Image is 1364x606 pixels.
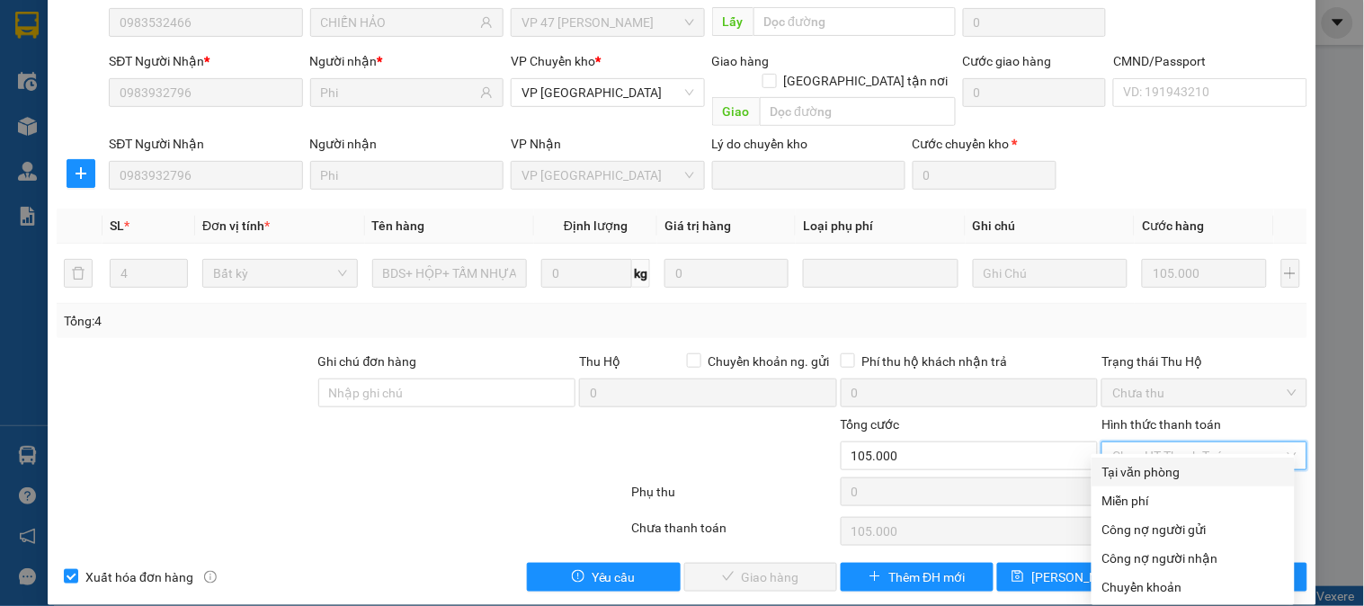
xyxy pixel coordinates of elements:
div: Chuyển khoản [1102,577,1284,597]
input: Cước lấy hàng [963,8,1107,37]
span: Đơn vị tính [202,218,270,233]
input: Cước giao hàng [963,78,1107,107]
span: Thu Hộ [579,354,620,369]
span: Định lượng [564,218,628,233]
input: Ghi chú đơn hàng [318,379,576,407]
span: Giao [712,97,760,126]
span: Chọn HT Thanh Toán [1112,442,1296,469]
div: Cước gửi hàng sẽ được ghi vào công nợ của người nhận [1092,544,1295,573]
button: exclamation-circleYêu cầu [527,563,680,592]
span: info-circle [204,571,217,584]
span: exclamation-circle [572,570,584,584]
input: Tên người gửi [321,13,477,32]
div: VP Nhận [511,134,704,154]
input: Tên người nhận [321,83,477,102]
input: 0 [1142,259,1266,288]
button: save[PERSON_NAME] chuyển hoàn [997,563,1150,592]
button: plus [1281,259,1300,288]
span: Giao hàng [712,54,770,68]
input: 0 [664,259,789,288]
span: Thêm ĐH mới [888,567,965,587]
div: Công nợ người gửi [1102,520,1284,539]
span: Bất kỳ [213,260,347,287]
span: plus [67,166,94,181]
span: SL [110,218,124,233]
span: VP Yên Bình [522,79,693,106]
span: kg [632,259,650,288]
span: save [1012,570,1024,584]
th: Ghi chú [966,209,1136,244]
div: Phụ thu [629,482,838,513]
div: Tại văn phòng [1102,462,1284,482]
span: Cước hàng [1142,218,1204,233]
label: Ghi chú đơn hàng [318,354,417,369]
input: Dọc đường [753,7,956,36]
button: plusThêm ĐH mới [841,563,994,592]
input: Dọc đường [760,97,956,126]
th: Loại phụ phí [796,209,966,244]
span: VP 47 Trần Khát Chân [522,9,693,36]
span: user [480,16,493,29]
span: Giá trị hàng [664,218,731,233]
span: Tên hàng [372,218,425,233]
div: Chưa thanh toán [629,518,838,549]
input: Ghi Chú [973,259,1128,288]
span: Yêu cầu [592,567,636,587]
button: plus [67,159,95,188]
span: Lấy [712,7,753,36]
span: VP Phú Bình [522,162,693,189]
div: Công nợ người nhận [1102,548,1284,568]
div: SĐT Người Nhận [109,134,302,154]
span: Chưa thu [1112,379,1296,406]
div: Lý do chuyển kho [712,134,905,154]
span: VP Chuyển kho [511,54,595,68]
span: user [480,86,493,99]
div: Miễn phí [1102,491,1284,511]
input: VD: Bàn, Ghế [372,259,528,288]
div: Trạng thái Thu Hộ [1101,352,1306,371]
label: Cước giao hàng [963,54,1052,68]
div: Người nhận [310,51,504,71]
div: CMND/Passport [1113,51,1306,71]
span: Xuất hóa đơn hàng [78,567,201,587]
div: Người nhận [310,134,504,154]
button: checkGiao hàng [684,563,837,592]
span: Phí thu hộ khách nhận trả [855,352,1015,371]
div: Cước gửi hàng sẽ được ghi vào công nợ của người gửi [1092,515,1295,544]
span: Chuyển khoản ng. gửi [701,352,837,371]
div: Cước chuyển kho [913,134,1056,154]
button: delete [64,259,93,288]
span: Tổng cước [841,417,900,432]
div: SĐT Người Nhận [109,51,302,71]
div: Tổng: 4 [64,311,528,331]
label: Hình thức thanh toán [1101,417,1221,432]
span: [GEOGRAPHIC_DATA] tận nơi [777,71,956,91]
span: [PERSON_NAME] chuyển hoàn [1031,567,1202,587]
span: plus [869,570,881,584]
